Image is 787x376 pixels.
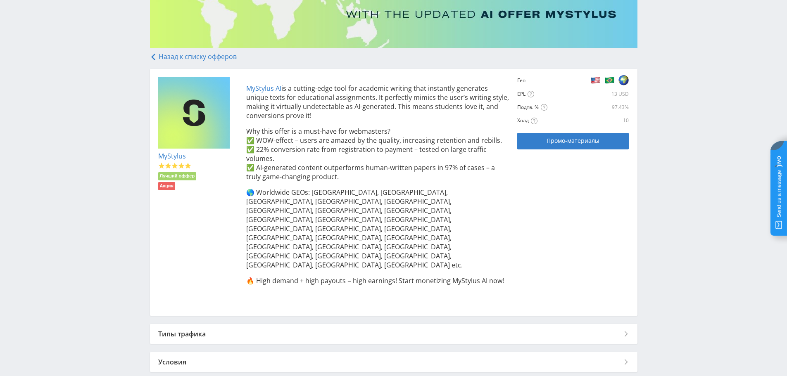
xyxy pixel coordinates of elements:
[545,91,629,97] div: 13 USD
[590,75,601,85] img: b2e5cb7c326a8f2fba0c03a72091f869.png
[158,151,186,161] a: MyStylus
[517,91,544,98] div: EPL
[150,52,237,61] a: Назад к списку офферов
[246,84,281,93] a: MyStylus AI
[517,133,629,149] a: Промо-материалы
[517,117,591,124] div: Холд
[150,324,637,344] div: Типы трафика
[618,75,629,85] img: 8ccb95d6cbc0ca5a259a7000f084d08e.png
[593,117,629,124] div: 10
[547,137,599,144] span: Промо-материалы
[517,104,591,111] div: Подтв. %
[246,84,509,120] p: is a cutting-edge tool for academic writing that instantly generates unique texts for educational...
[246,127,509,181] p: Why this offer is a must-have for webmasters? ✅ WOW-effect – users are amazed by the quality, inc...
[593,104,629,111] div: 97.43%
[246,188,509,270] p: 🌎 Worldwide GEOs: [GEOGRAPHIC_DATA], [GEOGRAPHIC_DATA], [GEOGRAPHIC_DATA], [GEOGRAPHIC_DATA], [GE...
[246,276,509,285] p: 🔥 High demand + high payouts = high earnings! Start monetizing MyStylus AI now!
[158,182,175,190] li: Акция
[517,77,544,84] div: Гео
[604,75,615,85] img: f6d4d8a03f8825964ffc357a2a065abb.png
[150,352,637,372] div: Условия
[158,172,197,180] li: Лучший оффер
[158,77,230,149] img: e836bfbd110e4da5150580c9a99ecb16.png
